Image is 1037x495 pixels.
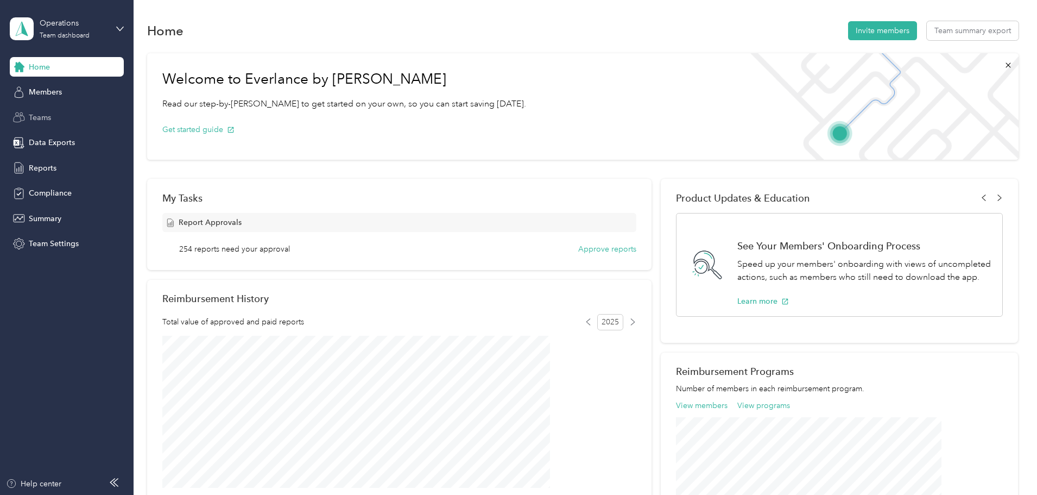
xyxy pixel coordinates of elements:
[676,400,728,411] button: View members
[739,53,1018,160] img: Welcome to everlance
[29,137,75,148] span: Data Exports
[976,434,1037,495] iframe: Everlance-gr Chat Button Frame
[737,400,790,411] button: View programs
[162,97,526,111] p: Read our step-by-[PERSON_NAME] to get started on your own, so you can start saving [DATE].
[29,162,56,174] span: Reports
[29,238,79,249] span: Team Settings
[179,217,242,228] span: Report Approvals
[147,25,184,36] h1: Home
[162,124,235,135] button: Get started guide
[927,21,1019,40] button: Team summary export
[676,383,1003,394] p: Number of members in each reimbursement program.
[40,17,108,29] div: Operations
[29,112,51,123] span: Teams
[29,86,62,98] span: Members
[162,293,269,304] h2: Reimbursement History
[6,478,61,490] button: Help center
[578,243,636,255] button: Approve reports
[676,366,1003,377] h2: Reimbursement Programs
[597,314,623,330] span: 2025
[162,192,636,204] div: My Tasks
[179,243,290,255] span: 254 reports need your approval
[848,21,917,40] button: Invite members
[29,61,50,73] span: Home
[162,71,526,88] h1: Welcome to Everlance by [PERSON_NAME]
[737,240,991,252] h1: See Your Members' Onboarding Process
[676,192,810,204] span: Product Updates & Education
[29,213,61,224] span: Summary
[737,296,789,307] button: Learn more
[40,33,90,39] div: Team dashboard
[162,316,304,328] span: Total value of approved and paid reports
[29,187,72,199] span: Compliance
[737,258,991,284] p: Speed up your members' onboarding with views of uncompleted actions, such as members who still ne...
